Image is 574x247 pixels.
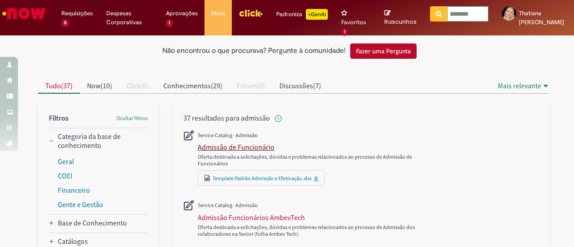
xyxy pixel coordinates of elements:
span: 5 [61,19,69,27]
span: More [211,9,225,18]
span: Rascunhos [384,17,417,26]
span: Requisições [61,9,93,18]
span: 1 [166,19,173,27]
span: Aprovações [166,9,198,18]
div: Padroniza [276,9,328,20]
a: Rascunhos [384,9,417,26]
img: click_logo_yellow_360x200.png [239,6,263,20]
img: ServiceNow [1,4,47,22]
p: +GenAi [306,9,328,20]
span: Thatiana [PERSON_NAME] [519,9,564,26]
span: 1 [341,28,348,36]
span: Favoritos [341,18,366,27]
button: Pesquisar [430,6,448,22]
h2: Não encontrou o que procurava? Pergunte à comunidade! [162,47,346,55]
span: Despesas Corporativas [106,9,153,27]
button: Fazer uma Pergunta [350,43,417,59]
